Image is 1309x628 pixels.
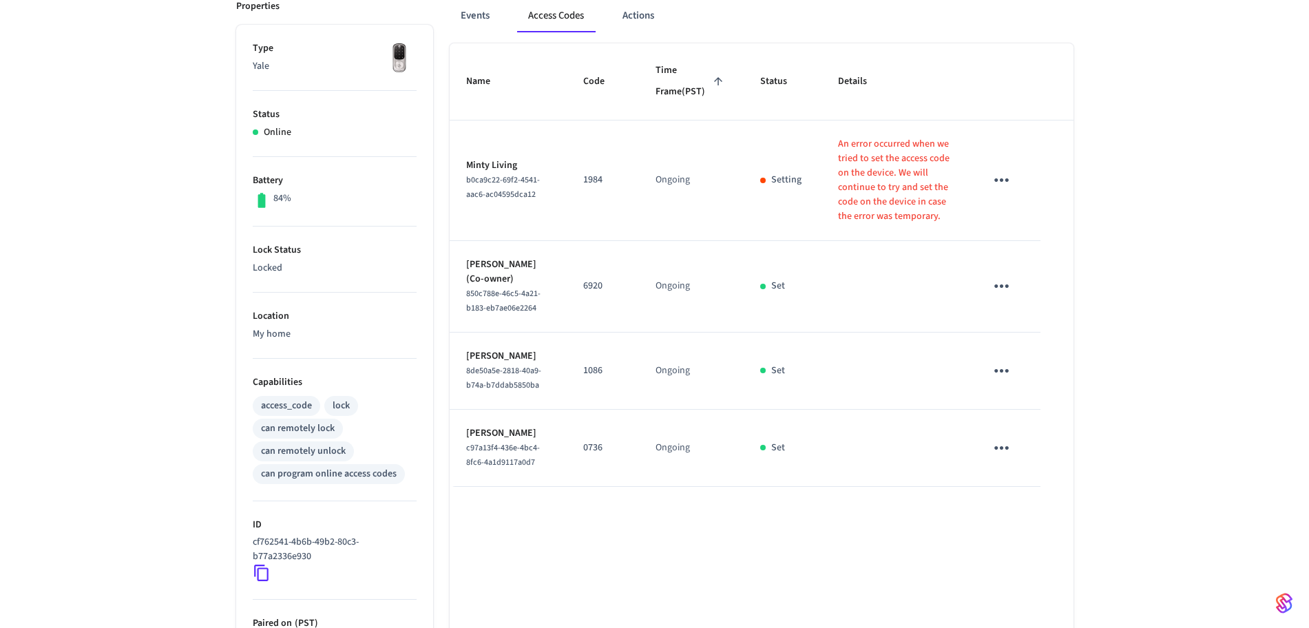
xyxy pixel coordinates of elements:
p: Set [771,279,785,293]
p: Capabilities [253,375,417,390]
p: Set [771,364,785,378]
span: Status [760,71,805,92]
p: Battery [253,174,417,188]
p: Status [253,107,417,122]
table: sticky table [450,43,1074,487]
span: c97a13f4-436e-4bc4-8fc6-4a1d9117a0d7 [466,442,540,468]
span: Details [838,71,885,92]
td: Ongoing [639,333,744,410]
p: Setting [771,173,802,187]
p: My home [253,327,417,342]
span: Code [583,71,622,92]
div: lock [333,399,350,413]
p: [PERSON_NAME] (Co-owner) [466,258,551,286]
div: can program online access codes [261,467,397,481]
p: [PERSON_NAME] [466,426,551,441]
div: access_code [261,399,312,413]
img: Yale Assure Touchscreen Wifi Smart Lock, Satin Nickel, Front [382,41,417,76]
td: Ongoing [639,241,744,333]
p: Location [253,309,417,324]
span: 850c788e-46c5-4a21-b183-eb7ae06e2264 [466,288,541,314]
p: cf762541-4b6b-49b2-80c3-b77a2336e930 [253,535,411,564]
td: Ongoing [639,410,744,487]
img: SeamLogoGradient.69752ec5.svg [1276,592,1292,614]
p: Locked [253,261,417,275]
span: b0ca9c22-69f2-4541-aac6-ac04595dca12 [466,174,540,200]
p: An error occurred when we tried to set the access code on the device. We will continue to try and... [838,137,952,224]
p: 0736 [583,441,622,455]
p: Online [264,125,291,140]
span: 8de50a5e-2818-40a9-b74a-b7ddab5850ba [466,365,541,391]
p: Lock Status [253,243,417,258]
p: 1086 [583,364,622,378]
p: Yale [253,59,417,74]
div: can remotely unlock [261,444,346,459]
p: 6920 [583,279,622,293]
span: Name [466,71,508,92]
p: ID [253,518,417,532]
div: can remotely lock [261,421,335,436]
span: Time Frame(PST) [656,60,727,103]
td: Ongoing [639,121,744,241]
p: 84% [273,191,291,206]
p: Minty Living [466,158,551,173]
p: Type [253,41,417,56]
p: 1984 [583,173,622,187]
p: Set [771,441,785,455]
p: [PERSON_NAME] [466,349,551,364]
